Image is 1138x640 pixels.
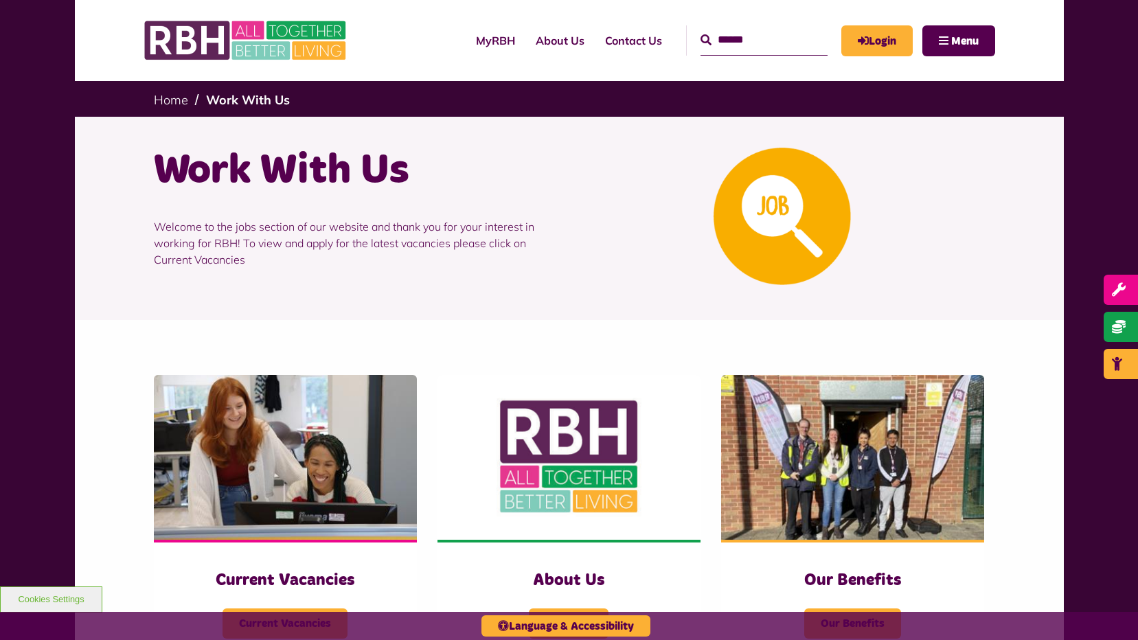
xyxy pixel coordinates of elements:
[144,14,350,67] img: RBH
[154,375,417,540] img: IMG 1470
[154,144,559,198] h1: Work With Us
[721,375,984,540] img: Dropinfreehold2
[1076,578,1138,640] iframe: Netcall Web Assistant for live chat
[154,92,188,108] a: Home
[841,25,913,56] a: MyRBH
[437,375,701,540] img: RBH Logo Social Media 480X360 (1)
[465,570,673,591] h3: About Us
[804,608,901,639] span: Our Benefits
[481,615,650,637] button: Language & Accessibility
[714,148,851,285] img: Looking For A Job
[951,36,979,47] span: Menu
[529,608,608,639] span: About Us
[466,22,525,59] a: MyRBH
[154,198,559,288] p: Welcome to the jobs section of our website and thank you for your interest in working for RBH! To...
[922,25,995,56] button: Navigation
[525,22,595,59] a: About Us
[206,92,290,108] a: Work With Us
[223,608,348,639] span: Current Vacancies
[595,22,672,59] a: Contact Us
[749,570,957,591] h3: Our Benefits
[181,570,389,591] h3: Current Vacancies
